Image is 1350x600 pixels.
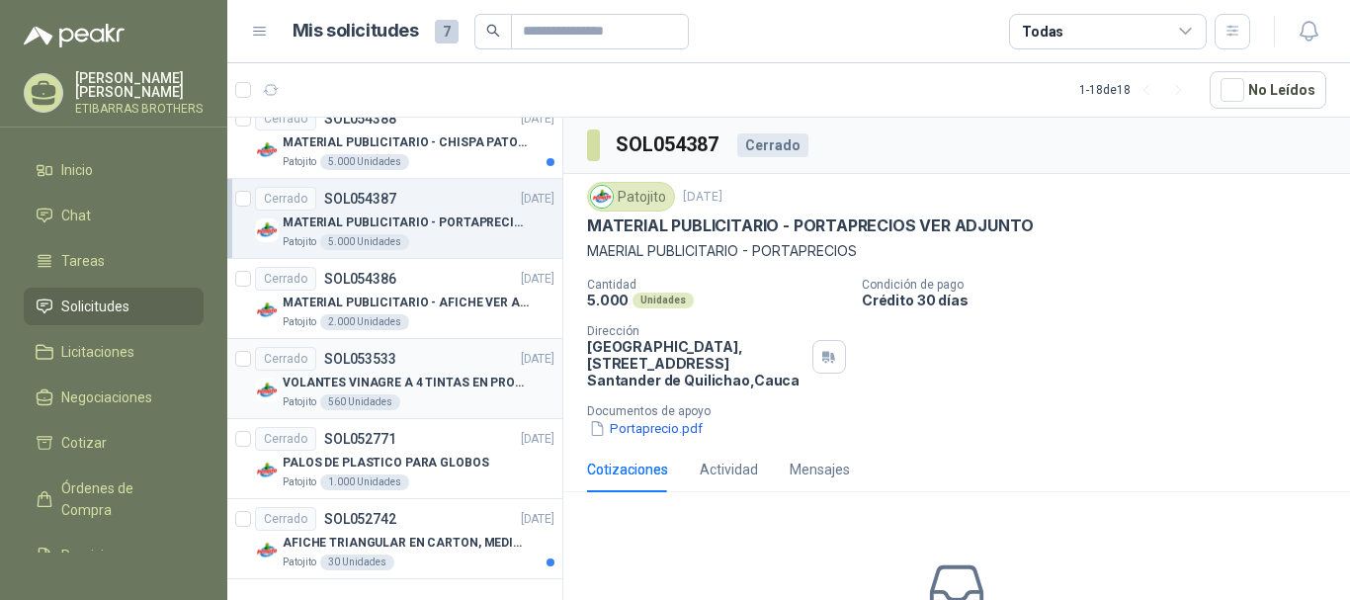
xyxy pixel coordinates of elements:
div: Cerrado [255,507,316,531]
div: 1.000 Unidades [320,474,409,490]
p: MATERIAL PUBLICITARIO - PORTAPRECIOS VER ADJUNTO [283,214,529,232]
a: Órdenes de Compra [24,470,204,529]
p: SOL054386 [324,272,396,286]
p: [DATE] [521,190,554,209]
div: Cotizaciones [587,459,668,480]
img: Company Logo [255,299,279,322]
p: Patojito [283,555,316,570]
p: MATERIAL PUBLICITARIO - AFICHE VER ADJUNTO [283,294,529,312]
div: 5.000 Unidades [320,154,409,170]
p: SOL053533 [324,352,396,366]
p: [DATE] [521,430,554,449]
a: Negociaciones [24,379,204,416]
p: Dirección [587,324,804,338]
span: Chat [61,205,91,226]
p: [DATE] [521,510,554,529]
div: Cerrado [255,187,316,211]
a: Inicio [24,151,204,189]
p: MATERIAL PUBLICITARIO - PORTAPRECIOS VER ADJUNTO [587,215,1033,236]
span: Licitaciones [61,341,134,363]
a: CerradoSOL052742[DATE] Company LogoAFICHE TRIANGULAR EN CARTON, MEDIDAS 30 CM X 45 CMPatojito30 U... [227,499,562,579]
a: CerradoSOL052771[DATE] Company LogoPALOS DE PLASTICO PARA GLOBOSPatojito1.000 Unidades [227,419,562,499]
p: [PERSON_NAME] [PERSON_NAME] [75,71,204,99]
button: Portaprecio.pdf [587,418,705,439]
img: Company Logo [255,459,279,482]
div: Cerrado [737,133,808,157]
div: Mensajes [790,459,850,480]
p: AFICHE TRIANGULAR EN CARTON, MEDIDAS 30 CM X 45 CM [283,534,529,553]
a: CerradoSOL054387[DATE] Company LogoMATERIAL PUBLICITARIO - PORTAPRECIOS VER ADJUNTOPatojito5.000 ... [227,179,562,259]
div: Cerrado [255,427,316,451]
span: Inicio [61,159,93,181]
p: 5.000 [587,292,629,308]
p: SOL052742 [324,512,396,526]
p: MATERIAL PUBLICITARIO - CHISPA PATOJITO VER ADJUNTO [283,133,529,152]
div: Cerrado [255,267,316,291]
div: 560 Unidades [320,394,400,410]
div: Patojito [587,182,675,212]
div: 30 Unidades [320,555,394,570]
p: PALOS DE PLASTICO PARA GLOBOS [283,454,489,472]
a: CerradoSOL054386[DATE] Company LogoMATERIAL PUBLICITARIO - AFICHE VER ADJUNTOPatojito2.000 Unidades [227,259,562,339]
img: Logo peakr [24,24,125,47]
h1: Mis solicitudes [293,17,419,45]
div: Actividad [700,459,758,480]
p: Patojito [283,474,316,490]
p: Documentos de apoyo [587,404,1342,418]
p: [DATE] [521,110,554,129]
a: Solicitudes [24,288,204,325]
span: search [486,24,500,38]
p: ETIBARRAS BROTHERS [75,103,204,115]
p: Patojito [283,154,316,170]
a: Cotizar [24,424,204,462]
p: SOL054387 [324,192,396,206]
p: Patojito [283,394,316,410]
p: [DATE] [683,188,722,207]
p: VOLANTES VINAGRE A 4 TINTAS EN PROPALCOTE VER ARCHIVO ADJUNTO [283,374,529,392]
a: Licitaciones [24,333,204,371]
p: Patojito [283,234,316,250]
img: Company Logo [591,186,613,208]
div: 1 - 18 de 18 [1079,74,1194,106]
span: Solicitudes [61,296,129,317]
a: Chat [24,197,204,234]
img: Company Logo [255,539,279,562]
span: Cotizar [61,432,107,454]
span: Órdenes de Compra [61,477,185,521]
p: Condición de pago [862,278,1342,292]
div: Cerrado [255,347,316,371]
img: Company Logo [255,379,279,402]
span: Remisiones [61,545,134,566]
img: Company Logo [255,218,279,242]
span: 7 [435,20,459,43]
a: CerradoSOL053533[DATE] Company LogoVOLANTES VINAGRE A 4 TINTAS EN PROPALCOTE VER ARCHIVO ADJUNTOP... [227,339,562,419]
p: SOL054388 [324,112,396,126]
span: Tareas [61,250,105,272]
div: Unidades [633,293,694,308]
h3: SOL054387 [616,129,721,160]
p: SOL052771 [324,432,396,446]
p: [DATE] [521,270,554,289]
a: CerradoSOL054388[DATE] Company LogoMATERIAL PUBLICITARIO - CHISPA PATOJITO VER ADJUNTOPatojito5.0... [227,99,562,179]
p: Patojito [283,314,316,330]
p: Cantidad [587,278,846,292]
a: Tareas [24,242,204,280]
p: [GEOGRAPHIC_DATA], [STREET_ADDRESS] Santander de Quilichao , Cauca [587,338,804,388]
p: [DATE] [521,350,554,369]
img: Company Logo [255,138,279,162]
span: Negociaciones [61,386,152,408]
div: 2.000 Unidades [320,314,409,330]
button: No Leídos [1210,71,1326,109]
p: Crédito 30 días [862,292,1342,308]
a: Remisiones [24,537,204,574]
div: Todas [1022,21,1063,43]
div: Cerrado [255,107,316,130]
p: MAERIAL PUBLICITARIO - PORTAPRECIOS [587,240,1326,262]
div: 5.000 Unidades [320,234,409,250]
